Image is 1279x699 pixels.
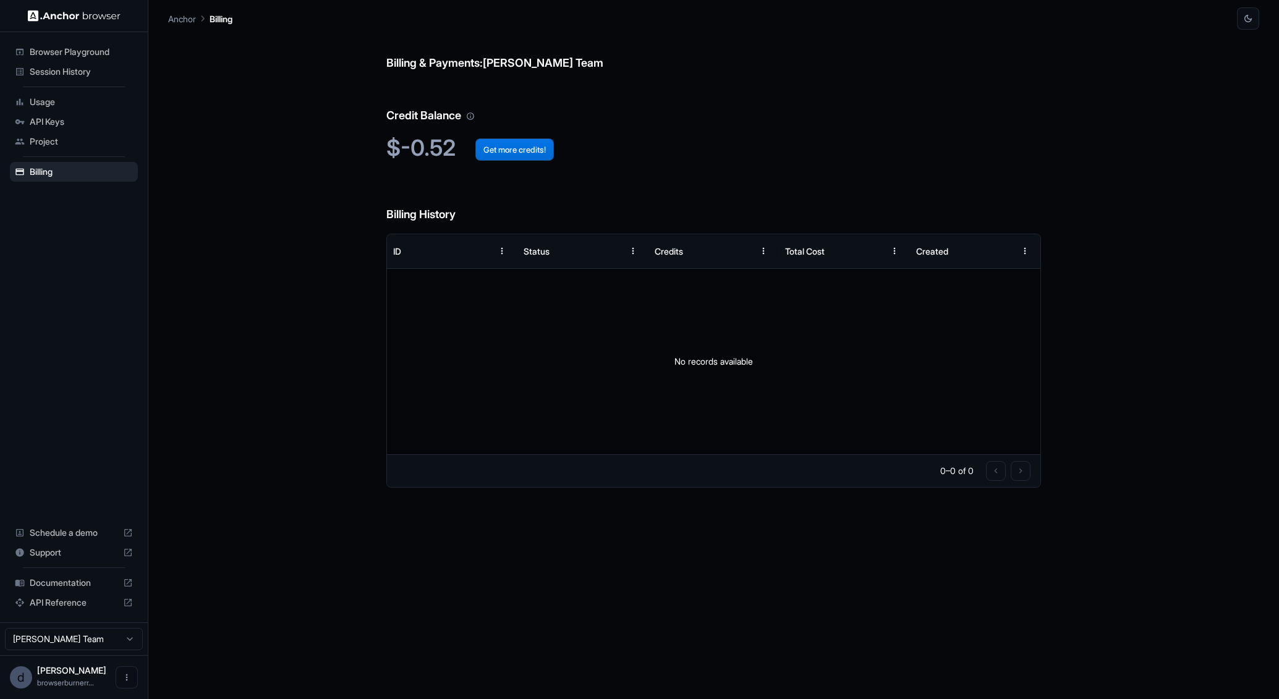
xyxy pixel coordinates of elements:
[10,92,138,112] div: Usage
[475,138,554,161] button: Get more credits!
[469,240,491,262] button: Sort
[785,246,825,256] div: Total Cost
[30,116,133,128] span: API Keys
[10,62,138,82] div: Session History
[210,12,232,25] p: Billing
[600,240,622,262] button: Sort
[1014,240,1036,262] button: Menu
[30,66,133,78] span: Session History
[730,240,752,262] button: Sort
[10,112,138,132] div: API Keys
[393,246,401,256] div: ID
[30,546,118,559] span: Support
[168,12,232,25] nav: breadcrumb
[30,166,133,178] span: Billing
[861,240,883,262] button: Sort
[116,666,138,688] button: Open menu
[30,96,133,108] span: Usage
[10,523,138,543] div: Schedule a demo
[655,246,683,256] div: Credits
[10,42,138,62] div: Browser Playground
[386,135,1041,161] h2: $-0.52
[386,181,1041,224] h6: Billing History
[622,240,644,262] button: Menu
[992,240,1014,262] button: Sort
[30,135,133,148] span: Project
[386,82,1041,125] h6: Credit Balance
[28,10,121,22] img: Anchor Logo
[387,269,1040,454] div: No records available
[168,12,196,25] p: Anchor
[37,678,94,687] span: browserburnerr@gmail.com
[466,112,475,121] svg: Your credit balance will be consumed as you use the API. Visit the usage page to view a breakdown...
[940,465,974,477] p: 0–0 of 0
[10,132,138,151] div: Project
[30,527,118,539] span: Schedule a demo
[10,666,32,688] div: d
[916,246,948,256] div: Created
[10,162,138,182] div: Billing
[10,593,138,612] div: API Reference
[10,573,138,593] div: Documentation
[30,46,133,58] span: Browser Playground
[30,577,118,589] span: Documentation
[752,240,775,262] button: Menu
[386,30,1041,72] h6: Billing & Payments: [PERSON_NAME] Team
[524,246,550,256] div: Status
[10,543,138,562] div: Support
[883,240,906,262] button: Menu
[30,596,118,609] span: API Reference
[37,665,106,676] span: derek null
[491,240,513,262] button: Menu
